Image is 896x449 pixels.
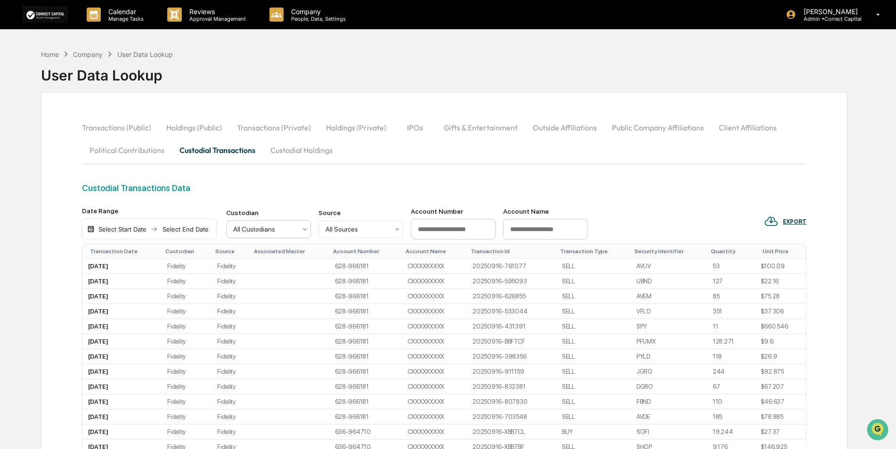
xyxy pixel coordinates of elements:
[9,20,171,35] p: How can we help?
[82,394,162,409] td: [DATE]
[97,225,148,233] div: Select Start Date
[68,120,76,127] div: 🗄️
[556,379,631,394] td: SELL
[866,418,891,443] iframe: Open customer support
[212,409,250,425] td: Fidelity
[755,379,806,394] td: $67.207
[755,409,806,425] td: $78.885
[329,274,402,289] td: 628-966181
[73,50,103,58] div: Company
[162,289,212,304] td: Fidelity
[755,319,806,334] td: $660.546
[467,349,556,364] td: 20250916-398356
[162,274,212,289] td: Fidelity
[212,379,250,394] td: Fidelity
[162,425,212,440] td: Fidelity
[467,274,556,289] td: 20250916-595093
[212,364,250,379] td: Fidelity
[284,16,350,22] p: People, Data, Settings
[471,248,553,255] div: Transaction Id
[254,248,325,255] div: Associated Master
[150,225,158,233] img: arrow right
[402,289,467,304] td: CXXXXXXXXX
[90,248,158,255] div: Transaction Date
[6,133,63,150] a: 🔎Data Lookup
[82,425,162,440] td: [DATE]
[19,136,59,146] span: Data Lookup
[631,274,707,289] td: UBND
[9,137,17,145] div: 🔎
[226,209,311,216] div: Custodian
[467,319,556,334] td: 20250916-431391
[329,289,402,304] td: 628-966181
[556,409,631,425] td: SELL
[212,334,250,349] td: Fidelity
[402,425,467,440] td: CXXXXXXXXX
[560,248,627,255] div: Transaction Type
[160,75,171,86] button: Start new chat
[82,304,162,319] td: [DATE]
[631,289,707,304] td: AVEM
[23,6,68,23] img: logo
[172,139,263,161] button: Custodial Transactions
[162,364,212,379] td: Fidelity
[631,349,707,364] td: PYLD
[436,116,525,139] button: Gifts & Entertainment
[329,394,402,409] td: 628-966181
[467,304,556,319] td: 20250916-533044
[94,160,114,167] span: Pylon
[263,139,340,161] button: Custodial Holdings
[82,116,159,139] button: Transactions (Public)
[402,364,467,379] td: CXXXXXXXXX
[467,364,556,379] td: 20250916-911159
[82,289,162,304] td: [DATE]
[117,50,173,58] div: User Data Lookup
[162,334,212,349] td: Fidelity
[556,425,631,440] td: BUY
[32,81,119,89] div: We're available if you need us!
[215,248,246,255] div: Source
[182,16,251,22] p: Approval Management
[707,259,755,274] td: 53
[329,334,402,349] td: 628-966181
[212,425,250,440] td: Fidelity
[707,409,755,425] td: 185
[318,209,403,216] div: Source
[402,394,467,409] td: CXXXXXXXXX
[162,304,212,319] td: Fidelity
[556,334,631,349] td: SELL
[631,334,707,349] td: PFUMX
[394,116,436,139] button: IPOs
[32,72,155,81] div: Start new chat
[604,116,711,139] button: Public Company Affiliations
[707,425,755,440] td: 19.244
[755,304,806,319] td: $37.306
[82,409,162,425] td: [DATE]
[755,259,806,274] td: $100.09
[284,8,350,16] p: Company
[467,409,556,425] td: 20250916-703548
[160,225,212,233] div: Select End Date
[755,394,806,409] td: $46.637
[755,349,806,364] td: $26.9
[333,248,398,255] div: Account Number
[159,116,229,139] button: Holdings (Public)
[82,349,162,364] td: [DATE]
[162,259,212,274] td: Fidelity
[329,259,402,274] td: 628-966181
[329,425,402,440] td: 636-964710
[631,425,707,440] td: SOFI
[796,8,863,16] p: [PERSON_NAME]
[101,16,148,22] p: Manage Tasks
[329,379,402,394] td: 628-966181
[19,119,61,128] span: Preclearance
[755,289,806,304] td: $75.28
[229,116,318,139] button: Transactions (Private)
[402,409,467,425] td: CXXXXXXXXX
[9,72,26,89] img: 1746055101610-c473b297-6a78-478c-a979-82029cc54cd1
[755,334,806,349] td: $9.6
[402,349,467,364] td: CXXXXXXXXX
[9,120,17,127] div: 🖐️
[162,349,212,364] td: Fidelity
